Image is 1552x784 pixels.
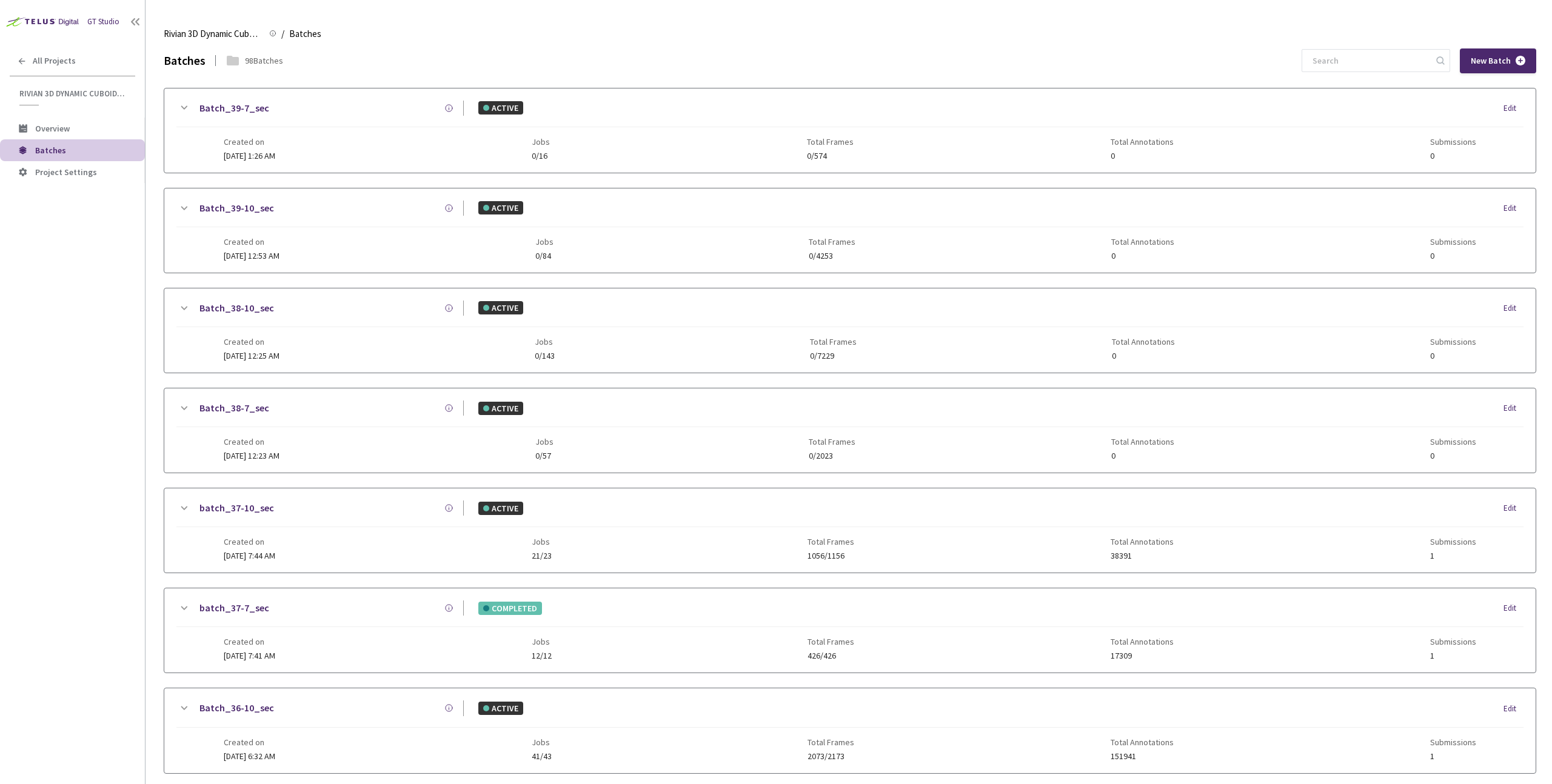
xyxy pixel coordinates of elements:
span: 0 [1111,151,1174,161]
span: Submissions [1430,437,1476,447]
span: Submissions [1430,337,1476,347]
a: batch_37-7_sec [199,600,269,616]
div: ACTIVE [478,502,523,515]
div: Edit [1503,302,1524,314]
div: Batch_38-10_secACTIVEEditCreated on[DATE] 12:25 AMJobs0/143Total Frames0/7229Total Annotations0Su... [164,288,1536,373]
div: batch_37-7_secCOMPLETEDEditCreated on[DATE] 7:41 AMJobs12/12Total Frames426/426Total Annotations1... [164,588,1536,673]
span: [DATE] 7:41 AM [224,650,275,661]
div: Edit [1503,602,1524,614]
span: Total Annotations [1111,637,1174,646]
div: GT Studio [87,16,119,28]
span: Created on [224,337,279,347]
span: [DATE] 12:53 AM [224,250,279,261]
span: All Projects [33,56,76,66]
span: Overview [35,123,70,134]
span: Jobs [532,737,552,747]
span: 1056/1156 [808,551,854,560]
span: 0/4253 [809,251,855,261]
span: Submissions [1430,637,1476,646]
div: Batch_39-7_secACTIVEEditCreated on[DATE] 1:26 AMJobs0/16Total Frames0/574Total Annotations0Submis... [164,88,1536,173]
span: New Batch [1471,56,1511,66]
div: ACTIVE [478,702,523,715]
span: Total Frames [808,737,854,747]
span: Total Frames [808,537,854,546]
span: Total Annotations [1112,337,1175,347]
div: Edit [1503,102,1524,115]
span: Created on [224,537,275,546]
span: Total Frames [807,137,854,147]
span: Total Annotations [1111,737,1174,747]
span: Total Annotations [1111,537,1174,546]
div: Edit [1503,402,1524,414]
span: 0/57 [535,451,554,460]
span: Created on [224,137,275,147]
span: Total Frames [810,337,857,347]
li: / [281,27,284,41]
div: ACTIVE [478,101,523,115]
span: Total Annotations [1111,237,1174,247]
a: batch_37-10_sec [199,500,274,516]
div: batch_37-10_secACTIVEEditCreated on[DATE] 7:44 AMJobs21/23Total Frames1056/1156Total Annotations3... [164,488,1536,573]
span: Submissions [1430,137,1476,147]
div: Edit [1503,202,1524,214]
span: 0 [1430,151,1476,161]
span: Rivian 3D Dynamic Cuboids[2024-25] [164,27,262,41]
div: Edit [1503,703,1524,715]
a: Batch_38-10_sec [199,301,274,316]
span: [DATE] 12:23 AM [224,450,279,461]
span: Created on [224,237,279,247]
span: Submissions [1430,537,1476,546]
div: Batch_36-10_secACTIVEEditCreated on[DATE] 6:32 AMJobs41/43Total Frames2073/2173Total Annotations1... [164,688,1536,772]
div: 98 Batches [245,55,283,67]
span: Created on [224,737,275,747]
div: ACTIVE [478,402,523,415]
span: Jobs [535,337,555,347]
span: 0 [1112,351,1175,360]
div: Edit [1503,502,1524,514]
span: 0 [1430,251,1476,261]
span: 38391 [1111,551,1174,560]
span: Rivian 3D Dynamic Cuboids[2024-25] [19,88,128,99]
span: 0/7229 [810,351,857,360]
input: Search [1305,50,1434,71]
span: 0/84 [535,251,554,261]
span: Created on [224,437,279,447]
a: Batch_39-7_sec [199,101,269,116]
span: Total Annotations [1111,437,1174,447]
span: 151941 [1111,752,1174,761]
div: ACTIVE [478,201,523,214]
span: Batches [289,27,321,41]
span: Jobs [532,637,552,646]
span: Jobs [532,537,552,546]
span: 1 [1430,752,1476,761]
span: Total Frames [809,437,855,447]
span: 1 [1430,551,1476,560]
span: 12/12 [532,651,552,660]
span: 0 [1111,251,1174,261]
span: [DATE] 1:26 AM [224,150,275,161]
div: Batches [164,52,206,70]
div: Batch_39-10_secACTIVEEditCreated on[DATE] 12:53 AMJobs0/84Total Frames0/4253Total Annotations0Sub... [164,188,1536,273]
span: Jobs [532,137,550,147]
span: 0/2023 [809,451,855,460]
span: 41/43 [532,752,552,761]
span: Jobs [535,437,554,447]
span: 426/426 [808,651,854,660]
span: 0 [1430,451,1476,460]
span: 0/574 [807,151,854,161]
span: Project Settings [35,167,97,178]
span: Total Annotations [1111,137,1174,147]
span: [DATE] 7:44 AM [224,550,275,561]
span: 0/143 [535,351,555,360]
a: Batch_39-10_sec [199,201,274,216]
span: Submissions [1430,237,1476,247]
span: 0/16 [532,151,550,161]
span: 2073/2173 [808,752,854,761]
span: Total Frames [809,237,855,247]
span: [DATE] 12:25 AM [224,350,279,361]
span: 0 [1430,351,1476,360]
span: Submissions [1430,737,1476,747]
span: Created on [224,637,275,646]
div: Batch_38-7_secACTIVEEditCreated on[DATE] 12:23 AMJobs0/57Total Frames0/2023Total Annotations0Subm... [164,388,1536,473]
span: 21/23 [532,551,552,560]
